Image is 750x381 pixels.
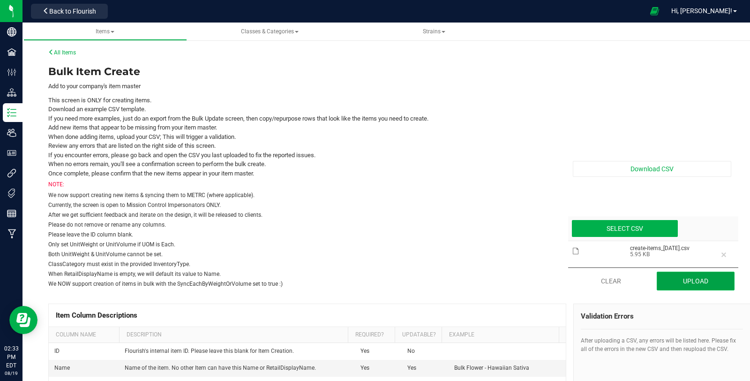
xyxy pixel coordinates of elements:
[572,272,650,290] button: Clear
[48,231,133,238] span: Please leave the ID column blank.
[48,241,175,248] span: Only set UnitWeight or UnitVolume if UOM is Each.
[7,88,16,97] inline-svg: Distribution
[56,311,137,320] span: Item Column Descriptions
[119,360,355,377] td: Name of the item. No other Item can have this Name or RetailDisplayName.
[7,128,16,137] inline-svg: Users
[119,343,355,360] td: Flourish's internal item ID. Please leave this blank for Item Creation.
[48,105,552,114] li: Download an example CSV template.
[48,271,221,277] span: When RetailDisplayName is empty, we will default its value to Name.
[48,212,262,218] span: After we get sufficient feedback and iterate on the design, it will be released to clients.
[48,192,255,198] span: We now support creating new items & syncing them to METRC (where applicable).
[7,189,16,198] inline-svg: Tags
[423,28,445,35] span: Strains
[449,360,566,377] td: Bulk Flower - Hawaiian Sativa
[48,202,221,208] span: Currently, the screen is open to Mission Control Impersonators ONLY.
[7,209,16,218] inline-svg: Reports
[630,165,674,173] span: Download CSV
[48,261,190,267] span: ClassCategory must exist in the provided InventoryType.
[48,221,166,228] span: Please do not remove or rename any columns.
[241,28,299,35] span: Classes & Categories
[49,343,119,360] td: ID
[715,247,732,264] button: Remove
[96,28,114,35] span: Items
[7,47,16,57] inline-svg: Facilities
[572,220,678,237] div: Select CSV
[348,327,395,343] th: Required?
[7,27,16,37] inline-svg: Company
[48,251,163,258] span: Both UnitWeight & UnitVolume cannot be set.
[630,245,690,251] span: create-items_2025-08-19.csv
[4,344,18,370] p: 02:33 PM EDT
[657,272,735,290] button: Upload
[119,327,348,343] th: Description
[49,360,119,377] td: Name
[48,49,76,56] a: All Items
[7,229,16,238] inline-svg: Manufacturing
[49,327,119,343] th: Column Name
[48,281,283,287] span: We NOW support creation of items in bulk with the SyncEachByWeightOrVolume set to true :)
[48,65,140,78] span: Bulk Item Create
[442,327,559,343] th: Example
[355,343,402,360] td: Yes
[48,132,552,142] li: When done adding items, upload your CSV; This will trigger a validation.
[48,96,552,105] li: This screen is ONLY for creating items.
[49,8,96,15] span: Back to Flourish
[4,370,18,377] p: 08/19
[48,141,552,151] li: Review any errors that are listed on the right side of this screen.
[395,327,442,343] th: Updatable?
[7,108,16,117] inline-svg: Inventory
[31,4,108,19] button: Back to Flourish
[48,123,552,132] li: Add new items that appear to be missing from your item master.
[644,2,665,20] span: Open Ecommerce Menu
[48,169,552,178] li: Once complete, please confirm that the new items appear in your item master.
[402,360,449,377] td: Yes
[48,114,552,123] li: If you need more examples, just do an export from the Bulk Update screen, then copy/repurpose row...
[7,68,16,77] inline-svg: Configuration
[48,181,64,188] span: NOTE:
[9,306,37,334] iframe: Resource center
[402,343,449,360] td: No
[355,360,402,377] td: Yes
[48,151,552,160] li: If you encounter errors, please go back and open the CSV you last uploaded to fix the reported is...
[581,337,736,352] span: After uploading a CSV, any errors will be listed here. Please fix all of the errors in the new CS...
[671,7,732,15] span: Hi, [PERSON_NAME]!
[630,251,690,257] span: 5.95 KB
[581,311,743,322] div: Validation Errors
[7,168,16,178] inline-svg: Integrations
[48,160,552,169] li: When no errors remain, you'll see a confirmation screen to perform the bulk create.
[7,148,16,158] inline-svg: User Roles
[48,83,141,90] span: Add to your company's item master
